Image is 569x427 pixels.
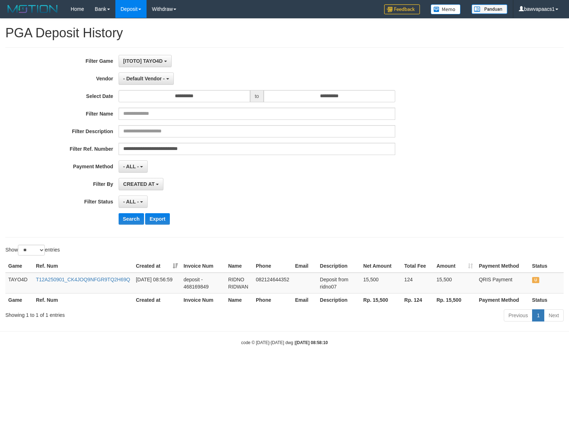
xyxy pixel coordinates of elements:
th: Email [292,259,317,273]
th: Name [225,259,253,273]
td: 124 [401,273,434,294]
small: code © [DATE]-[DATE] dwg | [241,340,328,345]
img: panduan.png [472,4,507,14]
select: Showentries [18,245,45,255]
span: [ITOTO] TAYO4D [123,58,163,64]
th: Ref. Num [33,293,133,306]
th: Invoice Num [181,259,225,273]
td: 15,500 [360,273,402,294]
td: deposit - 468169849 [181,273,225,294]
th: Status [529,293,564,306]
strong: [DATE] 08:58:10 [296,340,328,345]
td: 082124644352 [253,273,292,294]
th: Rp. 15,500 [360,293,402,306]
th: Game [5,293,33,306]
th: Created at [133,293,181,306]
img: MOTION_logo.png [5,4,60,14]
td: QRIS Payment [476,273,529,294]
a: Previous [504,309,532,322]
span: - Default Vendor - [123,76,165,81]
td: Deposit from ridno07 [317,273,360,294]
img: Feedback.jpg [384,4,420,14]
th: Net Amount [360,259,402,273]
img: Button%20Memo.svg [431,4,461,14]
th: Amount: activate to sort column ascending [434,259,476,273]
button: Search [119,213,144,225]
td: RIDNO RIDWAN [225,273,253,294]
td: TAYO4D [5,273,33,294]
th: Description [317,259,360,273]
th: Rp. 15,500 [434,293,476,306]
button: CREATED AT [119,178,164,190]
th: Payment Method [476,259,529,273]
button: - ALL - [119,160,148,173]
span: UNPAID [532,277,539,283]
span: - ALL - [123,164,139,169]
th: Created at: activate to sort column ascending [133,259,181,273]
span: to [250,90,264,102]
th: Phone [253,293,292,306]
button: Export [145,213,169,225]
th: Name [225,293,253,306]
div: Showing 1 to 1 of 1 entries [5,309,232,319]
span: - ALL - [123,199,139,205]
th: Description [317,293,360,306]
th: Game [5,259,33,273]
td: [DATE] 08:56:59 [133,273,181,294]
th: Ref. Num [33,259,133,273]
td: 15,500 [434,273,476,294]
th: Status [529,259,564,273]
button: [ITOTO] TAYO4D [119,55,172,67]
th: Rp. 124 [401,293,434,306]
button: - Default Vendor - [119,72,174,85]
a: 1 [532,309,544,322]
a: T12A250901_CK4JOQ9NFGR9TQ2H69Q [36,277,130,282]
h1: PGA Deposit History [5,26,564,40]
button: - ALL - [119,196,148,208]
a: Next [544,309,564,322]
th: Phone [253,259,292,273]
span: CREATED AT [123,181,155,187]
th: Email [292,293,317,306]
th: Payment Method [476,293,529,306]
label: Show entries [5,245,60,255]
th: Total Fee [401,259,434,273]
th: Invoice Num [181,293,225,306]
